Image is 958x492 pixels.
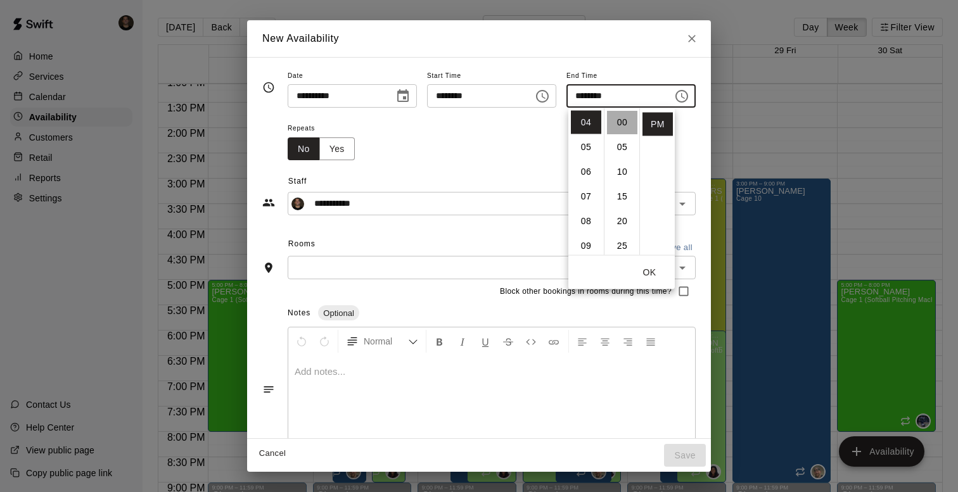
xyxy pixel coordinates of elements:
[607,136,637,159] li: 5 minutes
[617,330,639,353] button: Right Align
[288,137,355,161] div: outlined button group
[429,330,450,353] button: Format Bold
[319,137,355,161] button: Yes
[543,330,565,353] button: Insert Link
[288,120,365,137] span: Repeats
[364,335,408,348] span: Normal
[629,261,670,284] button: OK
[639,108,675,255] ul: Select meridiem
[452,330,473,353] button: Format Italics
[607,111,637,134] li: 0 minutes
[607,234,637,258] li: 25 minutes
[288,239,316,248] span: Rooms
[604,108,639,255] ul: Select minutes
[262,262,275,274] svg: Rooms
[475,330,496,353] button: Format Underline
[314,330,335,353] button: Redo
[571,160,601,184] li: 6 hours
[571,185,601,208] li: 7 hours
[500,286,672,298] span: Block other bookings in rooms during this time?
[594,330,616,353] button: Center Align
[520,330,542,353] button: Insert Code
[262,30,339,47] h6: New Availability
[318,308,359,318] span: Optional
[669,84,694,109] button: Choose time, selected time is 4:30 PM
[291,330,312,353] button: Undo
[680,27,703,50] button: Close
[390,84,416,109] button: Choose date, selected date is Aug 27, 2025
[252,444,293,464] button: Cancel
[262,196,275,209] svg: Staff
[571,210,601,233] li: 8 hours
[530,84,555,109] button: Choose time, selected time is 3:00 PM
[572,330,593,353] button: Left Align
[607,160,637,184] li: 10 minutes
[262,383,275,396] svg: Notes
[288,137,320,161] button: No
[571,234,601,258] li: 9 hours
[640,330,661,353] button: Justify Align
[674,259,691,277] button: Open
[341,330,423,353] button: Formatting Options
[288,68,417,85] span: Date
[566,68,696,85] span: End Time
[571,111,601,134] li: 4 hours
[288,172,696,192] span: Staff
[607,185,637,208] li: 15 minutes
[497,330,519,353] button: Format Strikethrough
[291,198,304,210] img: Kyle Harris
[571,136,601,159] li: 5 hours
[607,210,637,233] li: 20 minutes
[262,81,275,94] svg: Timing
[288,308,310,317] span: Notes
[427,68,556,85] span: Start Time
[674,195,691,213] button: Open
[568,108,604,255] ul: Select hours
[642,113,673,136] li: PM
